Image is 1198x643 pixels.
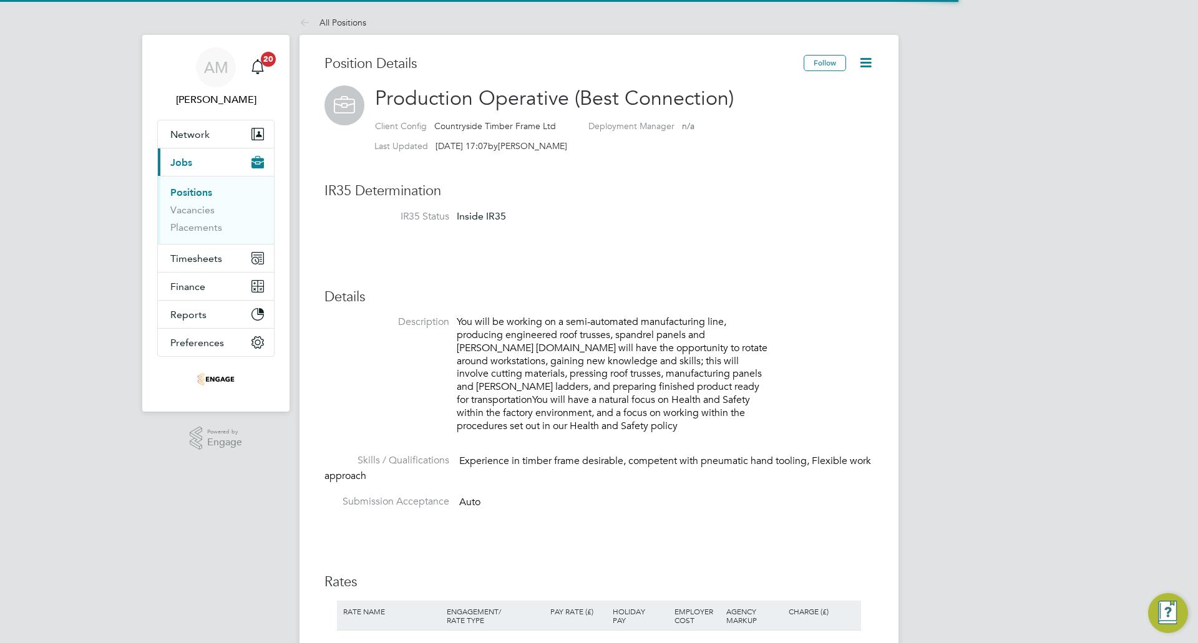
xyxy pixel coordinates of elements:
span: Countryside Timber Frame Ltd [434,120,556,132]
span: Engage [207,437,242,448]
label: Last Updated [374,140,428,152]
span: Powered by [207,427,242,437]
div: Agency Markup [723,601,786,631]
span: Adrianna Mazurek [157,92,275,107]
span: Production Operative (Best Connection) [375,86,734,110]
div: by [374,140,567,152]
label: Submission Acceptance [324,495,449,508]
a: Go to home page [157,369,275,389]
span: [DATE] 17:07 [436,140,488,152]
button: Preferences [158,329,274,356]
span: Experience in timber frame desirable, competent with pneumatic hand tooling, Flexible work approach [324,455,871,483]
a: AM[PERSON_NAME] [157,47,275,107]
a: Vacancies [170,204,215,216]
label: Client Config [375,120,427,132]
a: All Positions [299,17,366,28]
button: Engage Resource Center [1148,593,1188,633]
span: Preferences [170,337,224,349]
div: Rate Name [340,601,444,622]
div: Charge (£) [786,601,858,622]
div: Engagement/ Rate Type [444,601,547,631]
h3: Position Details [324,55,804,73]
span: n/a [682,120,694,132]
span: Reports [170,309,207,321]
label: Skills / Qualifications [324,454,449,467]
div: Employer Cost [671,601,723,631]
button: Timesheets [158,244,274,272]
h3: Details [324,288,874,306]
label: IR35 Status [324,210,449,223]
span: Finance [170,281,205,292]
div: Pay Rate (£) [547,601,610,622]
span: 20 [261,52,276,67]
span: Timesheets [170,253,222,264]
a: Placements [170,221,222,233]
img: frontlinerecruitment-logo-retina.png [197,369,235,389]
button: Jobs [158,148,274,176]
h3: IR35 Determination [324,182,874,200]
button: Reports [158,301,274,328]
span: Auto [459,496,480,508]
div: Holiday Pay [610,601,672,631]
span: Network [170,128,210,140]
a: 20 [245,47,270,87]
button: Finance [158,273,274,300]
h3: Rates [324,573,874,591]
a: Powered byEngage [190,427,243,450]
span: Jobs [170,157,192,168]
span: [PERSON_NAME] [498,140,567,152]
label: Description [324,316,449,329]
button: Network [158,120,274,148]
label: Deployment Manager [588,120,674,132]
span: Inside IR35 [457,210,506,222]
span: AM [204,59,228,75]
a: Positions [170,186,212,198]
p: You will be working on a semi-automated manufacturing line, producing engineered roof trusses, sp... [457,316,769,432]
div: Jobs [158,176,274,244]
button: Follow [804,55,846,71]
nav: Main navigation [142,35,290,412]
